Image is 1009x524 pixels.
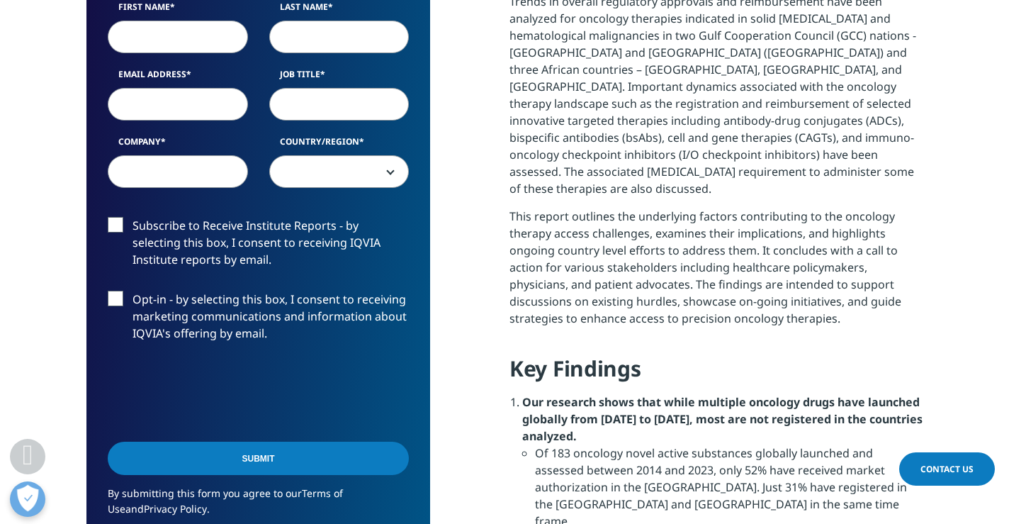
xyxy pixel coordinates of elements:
[108,135,248,155] label: Company
[509,355,923,394] h4: Key Findings
[509,208,923,338] p: This report outlines the underlying factors contributing to the oncology therapy access challenge...
[108,442,409,475] input: Submit
[144,502,207,515] a: Privacy Policy
[269,68,410,88] label: Job Title
[269,135,410,155] label: Country/Region
[108,291,409,350] label: Opt-in - by selecting this box, I consent to receiving marketing communications and information a...
[108,364,323,420] iframe: reCAPTCHA
[269,1,410,21] label: Last Name
[920,463,974,475] span: Contact Us
[108,217,409,276] label: Subscribe to Receive Institute Reports - by selecting this box, I consent to receiving IQVIA Inst...
[108,1,248,21] label: First Name
[10,481,45,517] button: Open Preferences
[522,394,923,444] strong: Our research shows that while multiple oncology drugs have launched globally from [DATE] to [DATE...
[899,452,995,486] a: Contact Us
[108,68,248,88] label: Email Address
